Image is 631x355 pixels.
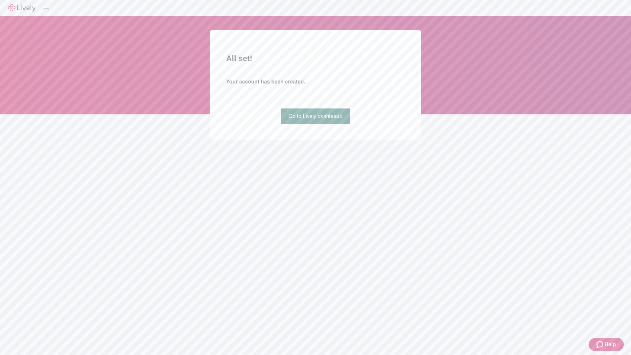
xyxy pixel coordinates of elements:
[226,78,405,86] h4: Your account has been created.
[8,4,35,12] img: Lively
[596,341,604,348] svg: Zendesk support icon
[226,53,405,64] h2: All set!
[604,341,616,348] span: Help
[281,108,351,124] a: Go to Lively dashboard
[589,338,624,351] button: Zendesk support iconHelp
[43,8,49,10] button: Log out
